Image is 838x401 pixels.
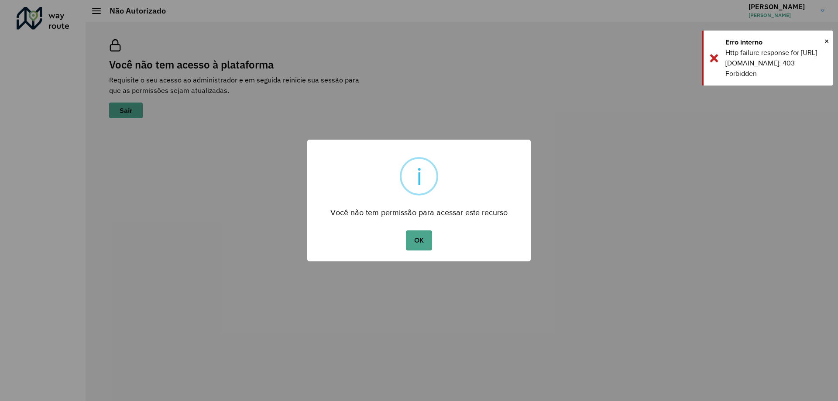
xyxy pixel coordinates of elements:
[824,34,829,48] span: ×
[307,200,531,219] div: Você não tem permissão para acessar este recurso
[406,230,432,250] button: OK
[824,34,829,48] button: Close
[725,37,826,48] div: Erro interno
[416,159,422,194] div: i
[725,48,826,79] div: Http failure response for [URL][DOMAIN_NAME]: 403 Forbidden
